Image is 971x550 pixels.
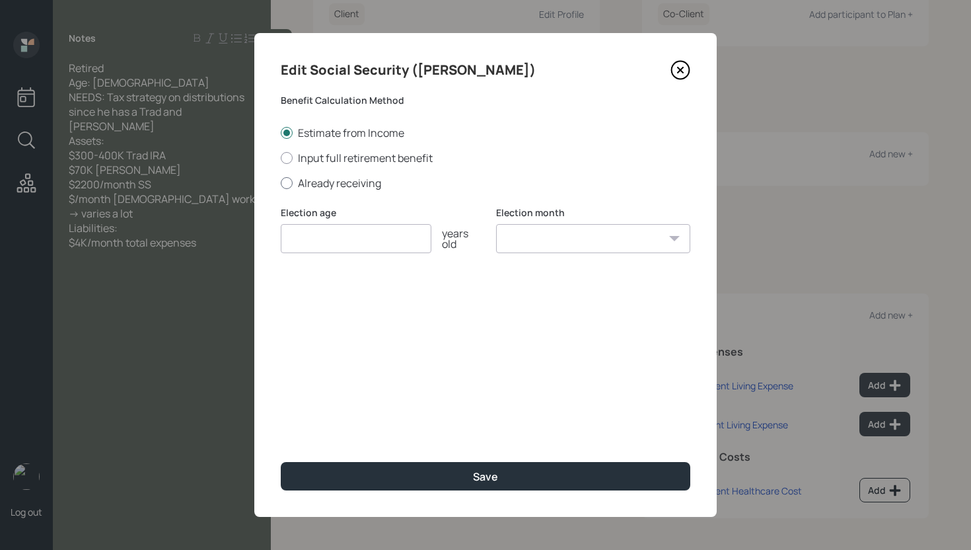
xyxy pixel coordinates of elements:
div: years old [431,228,475,249]
h4: Edit Social Security ([PERSON_NAME]) [281,59,536,81]
div: Save [473,469,498,484]
label: Benefit Calculation Method [281,94,690,107]
label: Election month [496,206,690,219]
label: Estimate from Income [281,126,690,140]
button: Save [281,462,690,491]
label: Already receiving [281,176,690,190]
label: Election age [281,206,475,219]
label: Input full retirement benefit [281,151,690,165]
